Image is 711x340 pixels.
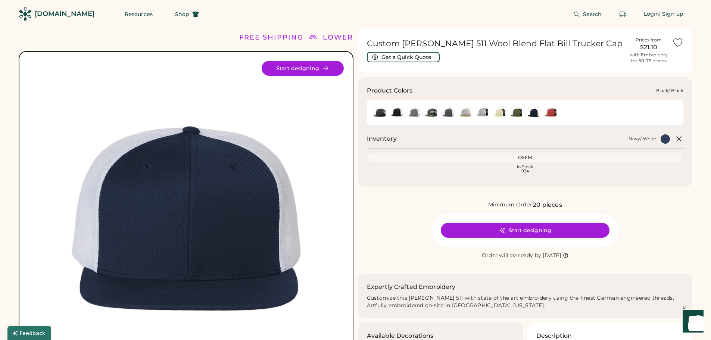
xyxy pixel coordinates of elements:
[511,107,522,118] div: Loden/ Black
[441,223,609,238] button: Start designing
[630,52,668,64] div: with Embroidery for 50-79 pieces
[482,252,542,259] div: Order will be ready by
[488,201,533,209] div: Minimum Order:
[629,136,656,142] div: Navy/ White
[367,294,684,309] div: Customize this [PERSON_NAME] 511 with state of the art embroidery using the finest German enginee...
[370,165,681,173] div: In Stock 934
[370,155,681,160] div: OSFM
[367,86,413,95] h3: Product Colors
[239,32,303,43] div: FREE SHIPPING
[533,200,562,209] div: 20 pieces
[409,107,420,118] img: Charcoal/ White Swatch Image
[477,107,488,118] img: Heather Grey/ Black Swatch Image
[477,107,488,118] div: Heather Grey/ Black
[545,107,556,118] div: Red/ Black
[528,107,539,118] div: Navy/ White
[615,7,630,22] button: Retrieve an order
[630,43,668,52] div: $21.10
[175,12,189,17] span: Shop
[367,38,626,49] h1: Custom [PERSON_NAME] 511 Wool Blend Flat Bill Trucker Cap
[460,107,471,118] div: Heather Grey/ Birch/ Biscuit
[494,107,505,118] div: Khaki/ Black
[367,134,397,143] h2: Inventory
[409,107,420,118] div: Charcoal/ White
[19,7,32,21] img: Rendered Logo - Screens
[392,107,403,118] img: Black/ White Swatch Image
[262,61,344,76] button: Start designing
[443,107,454,118] img: Heather Charcoal/ White Swatch Image
[425,107,437,118] img: Green Camo/ Black Swatch Image
[656,88,683,94] div: Black/ Black
[564,7,611,22] button: Search
[392,107,403,118] div: Black/ White
[583,12,602,17] span: Search
[374,107,386,118] div: Black/ Black
[659,10,683,18] div: | Sign up
[374,107,386,118] img: Black/ Black Swatch Image
[644,10,659,18] div: Login
[460,107,471,118] img: Heather Grey/ Birch/ Biscuit Swatch Image
[35,9,94,19] div: [DOMAIN_NAME]
[367,52,440,62] button: Get a Quick Quote
[323,32,398,43] div: LOWER 48 STATES
[367,283,456,291] h2: Expertly Crafted Embroidery
[511,107,522,118] img: Loden/ Black Swatch Image
[494,107,505,118] img: Khaki/ Black Swatch Image
[425,107,437,118] div: Green Camo/ Black
[545,107,556,118] img: Red/ Black Swatch Image
[166,7,208,22] button: Shop
[116,7,162,22] button: Resources
[443,107,454,118] div: Heather Charcoal/ White
[543,252,561,259] div: [DATE]
[636,37,662,43] div: Prices from
[528,107,539,118] img: Navy/ White Swatch Image
[676,306,708,339] iframe: Front Chat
